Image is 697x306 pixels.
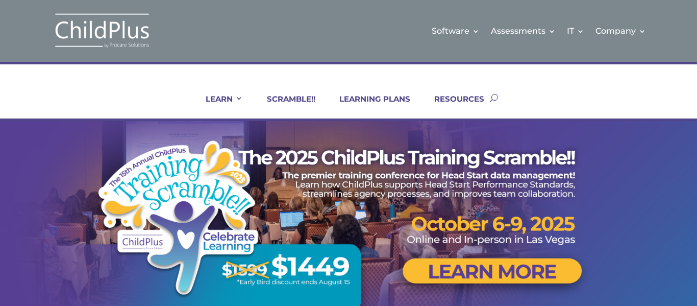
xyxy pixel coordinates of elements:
[254,94,315,119] a: SCRAMBLE!!
[491,10,556,52] a: Assessments
[421,94,484,119] a: RESOURCES
[432,10,480,52] a: Software
[567,10,584,52] a: IT
[193,94,243,119] a: LEARN
[327,94,410,119] a: LEARNING PLANS
[595,10,646,52] a: Company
